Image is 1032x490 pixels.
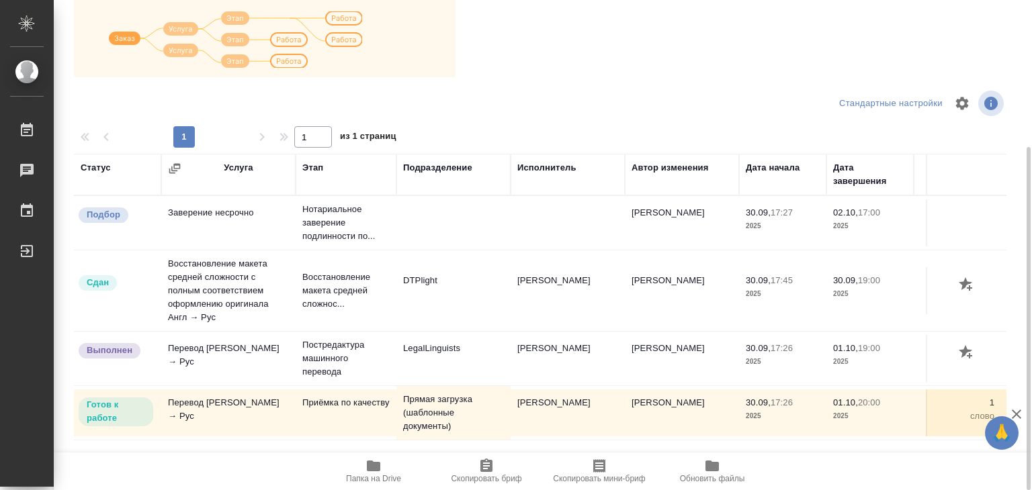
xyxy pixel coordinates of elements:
[833,287,907,301] p: 2025
[168,162,181,175] button: Сгруппировать
[161,199,296,246] td: Заверение несрочно
[920,409,994,423] p: слово
[625,335,739,382] td: [PERSON_NAME]
[746,397,771,407] p: 30.09,
[833,161,907,188] div: Дата завершения
[858,343,880,353] p: 19:00
[87,276,109,289] p: Сдан
[833,219,907,233] p: 2025
[920,287,994,301] p: Страница А4
[920,355,994,369] p: слово
[302,203,390,243] p: Нотариальное заверение подлинности по...
[920,342,994,355] p: 100
[340,128,396,148] span: из 1 страниц
[517,161,576,175] div: Исполнитель
[833,275,858,285] p: 30.09,
[511,267,625,314] td: [PERSON_NAME]
[161,250,296,331] td: Восстановление макета средней сложности с полным соответствием оформлению оригинала Англ → Рус
[833,355,907,369] p: 2025
[746,219,820,233] p: 2025
[346,474,401,483] span: Папка на Drive
[317,452,430,490] button: Папка на Drive
[396,386,511,440] td: Прямая загрузка (шаблонные документы)
[920,274,994,287] p: 2
[833,397,858,407] p: 01.10,
[833,409,907,423] p: 2025
[920,396,994,409] p: 1
[746,355,820,369] p: 2025
[858,207,880,217] p: 17:00
[833,207,858,217] p: 02.10,
[161,389,296,436] td: Перевод [PERSON_NAME] → Рус
[632,161,708,175] div: Автор изменения
[511,389,625,436] td: [PERSON_NAME]
[302,161,323,175] div: Этап
[87,208,120,222] p: Подбор
[430,452,543,490] button: Скопировать бриф
[224,161,253,175] div: Услуга
[746,287,820,301] p: 2025
[990,419,1013,447] span: 🙏
[302,271,390,311] p: Восстановление макета средней сложнос...
[978,91,1006,116] span: Посмотреть информацию
[625,199,739,246] td: [PERSON_NAME]
[396,335,511,382] td: LegalLinguists
[511,335,625,382] td: [PERSON_NAME]
[955,274,978,297] button: Добавить оценку
[451,474,521,483] span: Скопировать бриф
[396,267,511,314] td: DTPlight
[656,452,769,490] button: Обновить файлы
[161,335,296,382] td: Перевод [PERSON_NAME] → Рус
[858,397,880,407] p: 20:00
[746,275,771,285] p: 30.09,
[403,161,472,175] div: Подразделение
[833,343,858,353] p: 01.10,
[746,207,771,217] p: 30.09,
[985,416,1019,450] button: 🙏
[771,397,793,407] p: 17:26
[87,398,145,425] p: Готов к работе
[946,87,978,119] span: Настроить таблицу
[302,338,390,379] p: Постредактура машинного перевода
[771,275,793,285] p: 17:45
[858,275,880,285] p: 19:00
[920,219,994,233] p: док.
[87,344,132,357] p: Выполнен
[302,396,390,409] p: Приёмка по качеству
[920,206,994,219] p: 0
[81,161,111,175] div: Статус
[625,267,739,314] td: [PERSON_NAME]
[746,409,820,423] p: 2025
[771,207,793,217] p: 17:27
[625,389,739,436] td: [PERSON_NAME]
[955,342,978,364] button: Добавить оценку
[746,343,771,353] p: 30.09,
[746,161,800,175] div: Дата начала
[543,452,656,490] button: Скопировать мини-бриф
[836,93,946,114] div: split button
[771,343,793,353] p: 17:26
[553,474,645,483] span: Скопировать мини-бриф
[680,474,745,483] span: Обновить файлы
